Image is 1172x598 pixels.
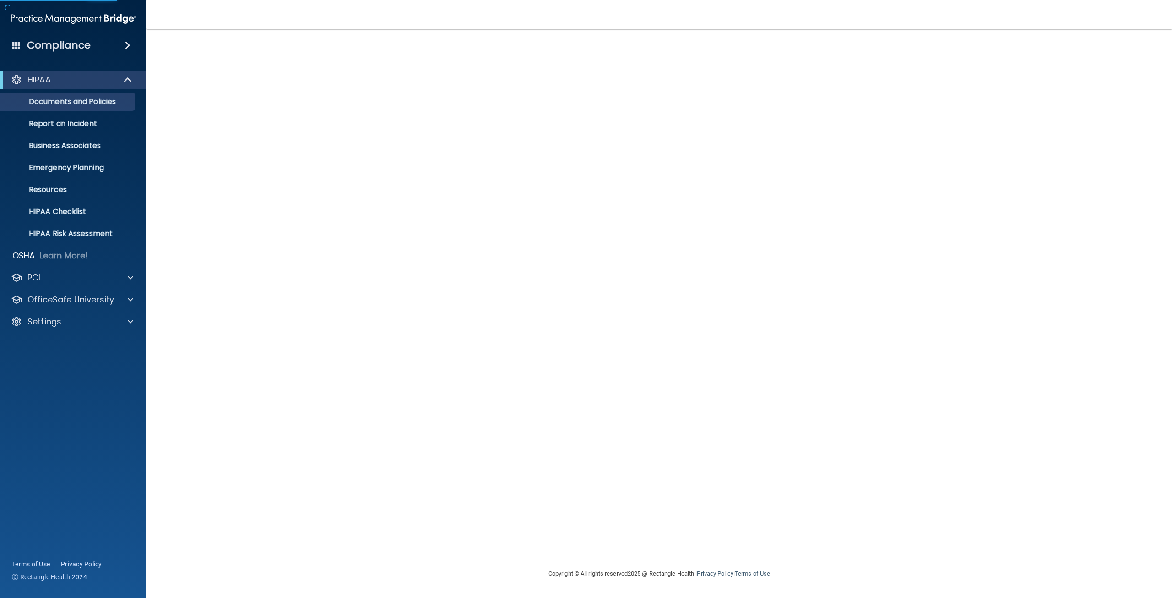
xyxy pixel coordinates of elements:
a: Privacy Policy [697,570,733,577]
p: PCI [27,272,40,283]
p: Resources [6,185,131,194]
p: OSHA [12,250,35,261]
div: Copyright © All rights reserved 2025 @ Rectangle Health | | [492,559,826,588]
a: Privacy Policy [61,560,102,569]
p: OfficeSafe University [27,294,114,305]
a: PCI [11,272,133,283]
a: OfficeSafe University [11,294,133,305]
span: Ⓒ Rectangle Health 2024 [12,572,87,582]
p: HIPAA Risk Assessment [6,229,131,238]
p: Settings [27,316,61,327]
p: Business Associates [6,141,131,150]
p: HIPAA Checklist [6,207,131,216]
a: Terms of Use [12,560,50,569]
h4: Compliance [27,39,91,52]
a: Terms of Use [735,570,770,577]
p: HIPAA [27,74,51,85]
p: Learn More! [40,250,88,261]
p: Documents and Policies [6,97,131,106]
a: Settings [11,316,133,327]
img: PMB logo [11,10,136,28]
p: Emergency Planning [6,163,131,172]
p: Report an Incident [6,119,131,128]
a: HIPAA [11,74,133,85]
